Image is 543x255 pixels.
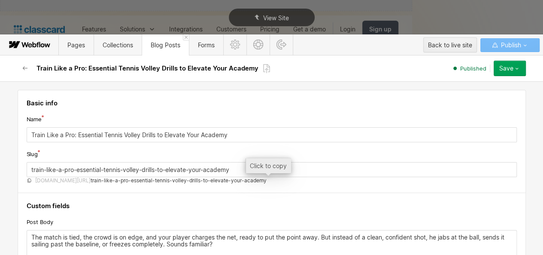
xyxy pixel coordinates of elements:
button: Save [494,61,526,76]
button: Publish [480,38,540,52]
span: Forms [198,41,215,49]
span: Name [27,115,42,123]
span: Pages [67,41,85,49]
button: Back to live site [423,37,477,52]
h4: Custom fields [27,202,517,210]
span: Collections [103,41,133,49]
h2: Train Like a Pro: Essential Tennis Volley Drills to Elevate Your Academy [36,64,258,73]
span: train-like-a-pro-essential-tennis-volley-drills-to-elevate-your-academy [91,177,267,184]
span: View Site [263,14,289,22]
div: Save [499,65,513,72]
p: The match is tied, the crowd is on edge, and your player charges the net, ready to put the point ... [31,234,512,248]
span: Post Body [27,218,53,226]
span: Blog Posts [151,41,180,49]
div: Back to live site [428,39,472,52]
span: Slug [27,150,38,158]
span: [DOMAIN_NAME][URL] [35,177,91,184]
span: Published [460,65,486,72]
h4: Basic info [27,99,517,108]
span: Publish [499,39,521,52]
a: Close 'Blog Posts' tab [183,34,189,40]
